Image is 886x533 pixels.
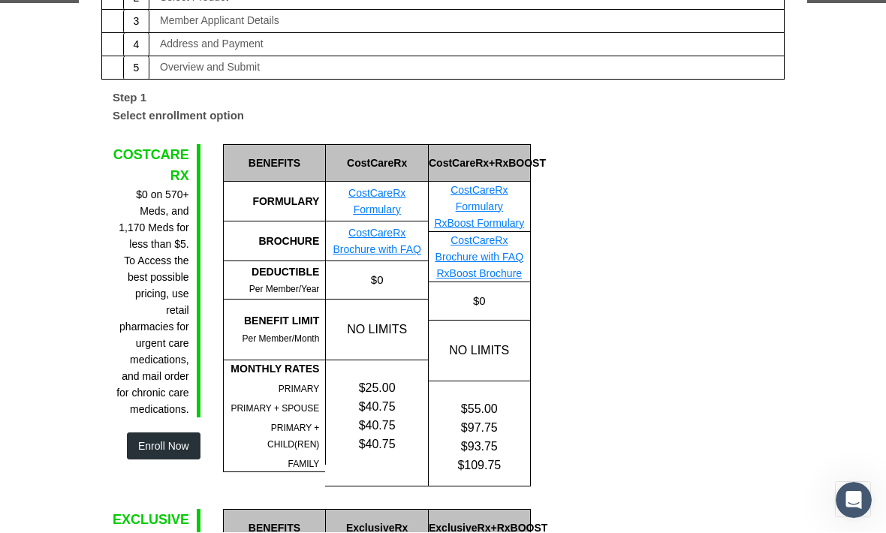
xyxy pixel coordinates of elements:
[231,404,319,414] span: PRIMARY + SPOUSE
[223,222,326,262] div: BROCHURE
[429,438,530,456] div: $93.75
[224,313,320,330] div: BENEFIT LIMIT
[434,218,524,230] a: RxBoost Formulary
[127,433,200,460] button: Enroll Now
[249,285,320,295] span: Per Member/Year
[267,423,319,450] span: PRIMARY + CHILD(REN)
[429,419,530,438] div: $97.75
[348,188,405,216] a: CostCareRx Formulary
[224,264,320,281] div: DEDUCTIBLE
[123,56,149,82] div: 5
[436,268,522,280] a: RxBoost Brochure
[223,182,326,222] div: FORMULARY
[429,400,530,419] div: $55.00
[113,145,189,188] div: COSTCARE RX
[836,483,872,519] iframe: Intercom live chat
[325,145,428,182] div: CostCareRx
[101,84,158,107] label: Step 1
[333,227,421,256] a: CostCareRx Brochure with FAQ
[160,39,264,50] div: Address and Payment
[223,145,326,182] div: BENEFITS
[325,262,428,300] div: $0
[428,321,530,381] div: NO LIMITS
[326,398,428,417] div: $40.75
[325,300,428,360] div: NO LIMITS
[326,379,428,398] div: $25.00
[326,417,428,435] div: $40.75
[428,145,530,182] div: CostCareRx+RxBOOST
[160,62,260,73] div: Overview and Submit
[123,32,149,59] div: 4
[123,9,149,35] div: 3
[113,187,189,418] div: $0 on 570+ Meds, and 1,170 Meds for less than $5. To Access the best possible pricing, use retail...
[451,185,508,213] a: CostCareRx Formulary
[160,16,279,26] div: Member Applicant Details
[429,456,530,475] div: $109.75
[428,283,530,321] div: $0
[101,107,255,130] label: Select enrollment option
[288,459,320,470] span: FAMILY
[326,435,428,454] div: $40.75
[243,334,320,345] span: Per Member/Month
[435,235,524,263] a: CostCareRx Brochure with FAQ
[224,361,320,378] div: MONTHLY RATES
[279,384,319,395] span: PRIMARY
